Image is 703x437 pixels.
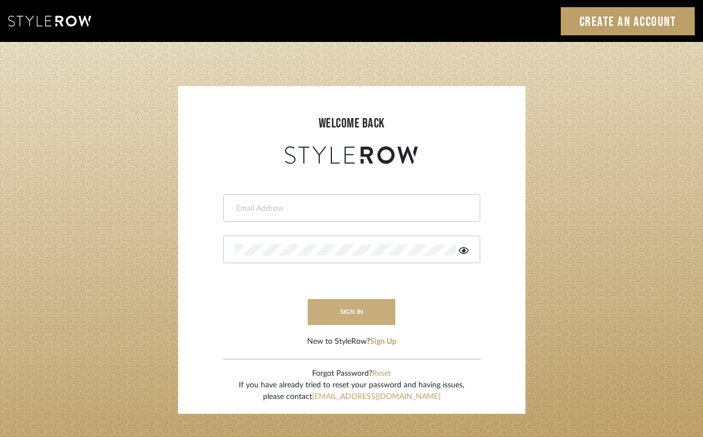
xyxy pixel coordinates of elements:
a: [EMAIL_ADDRESS][DOMAIN_NAME] [312,393,441,401]
a: Create an Account [561,7,695,35]
button: sign in [308,299,396,325]
div: If you have already tried to reset your password and having issues, please contact [239,380,464,403]
div: New to StyleRow? [307,336,396,348]
button: Sign Up [370,336,396,348]
div: Forgot Password? [239,368,464,380]
div: welcome back [189,114,514,134]
input: Email Address [235,203,466,214]
button: Reset [372,368,391,380]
